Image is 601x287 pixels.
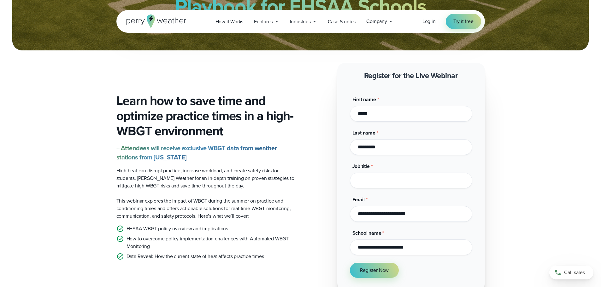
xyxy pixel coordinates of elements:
[352,229,381,237] span: School name
[290,18,311,26] span: Industries
[116,167,296,190] p: High heat can disrupt practice, increase workload, and create safety risks for students. [PERSON_...
[352,129,375,136] span: Last name
[322,15,361,28] a: Case Studies
[127,235,296,250] p: How to overcome policy implementation challenges with Automated WBGT Monitoring
[352,196,365,203] span: Email
[564,269,585,276] span: Call sales
[364,70,458,81] strong: Register for the Live Webinar
[116,143,277,162] strong: + Attendees will receive exclusive WBGT data from weather stations from [US_STATE]
[127,225,228,232] p: FHSAA WBGT policy overview and implications
[360,267,389,274] span: Register Now
[352,96,376,103] span: First name
[328,18,356,26] span: Case Studies
[352,163,370,170] span: Job title
[116,197,296,220] p: This webinar explores the impact of WBGT during the summer on practice and conditioning times and...
[366,18,387,25] span: Company
[446,14,481,29] a: Try it free
[422,18,436,25] a: Log in
[254,18,273,26] span: Features
[350,263,399,278] button: Register Now
[453,18,474,25] span: Try it free
[215,18,244,26] span: How it Works
[210,15,249,28] a: How it Works
[549,266,593,279] a: Call sales
[127,253,264,260] p: Data Reveal: How the current state of heat affects practice times
[116,93,296,139] h3: Learn how to save time and optimize practice times in a high-WBGT environment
